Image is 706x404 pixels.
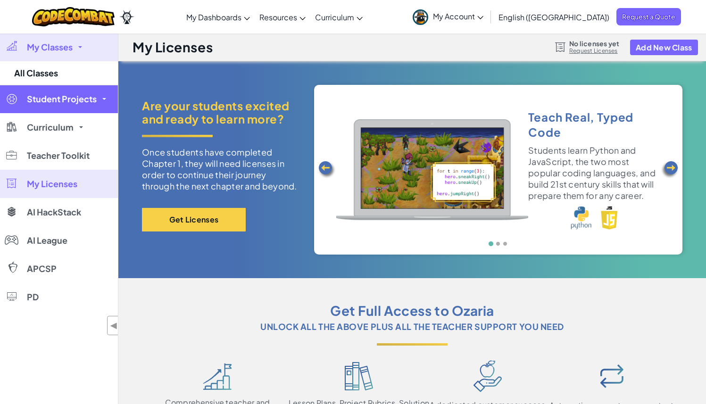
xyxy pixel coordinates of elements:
img: IconLessonPlans.svg [345,362,373,390]
span: My Account [433,11,483,21]
img: IconAutomaticAccess.svg [595,360,628,393]
button: Add New Class [630,40,698,55]
span: My Licenses [27,180,77,188]
a: English ([GEOGRAPHIC_DATA]) [494,4,614,30]
a: My Account [408,2,488,32]
span: Curriculum [315,12,354,22]
img: javascript_logo.png [601,206,618,230]
img: Arrow_Left.png [317,160,336,179]
span: My Classes [27,43,73,51]
span: Student Projects [27,95,97,103]
span: Resources [259,12,297,22]
span: Are your students excited and ready to learn more? [142,99,300,125]
img: avatar [413,9,428,25]
img: Arrow_Left.png [660,160,679,179]
img: IconCustomerSuccess.svg [473,360,502,392]
span: ◀ [110,319,118,332]
span: English ([GEOGRAPHIC_DATA]) [498,12,609,22]
button: Get Licenses [142,208,246,231]
span: AI HackStack [27,208,81,216]
span: Curriculum [27,123,74,132]
img: Ozaria [119,10,134,24]
a: My Dashboards [182,4,255,30]
img: Device_1.png [336,119,528,220]
p: Once students have completed Chapter 1, they will need licenses in order to continue their journe... [142,147,300,192]
span: No licenses yet [569,40,619,47]
span: Get Full Access to Ozaria [330,302,494,320]
img: IconDashboard.svg [203,363,232,390]
img: python_logo.png [571,206,591,230]
span: Unlock all the above plus all the teacher support you need [260,320,564,334]
span: My Dashboards [186,12,241,22]
a: Request Licenses [569,47,619,55]
p: Students learn Python and JavaScript, the two most popular coding languages, and build 21st centu... [528,145,660,201]
img: CodeCombat logo [32,7,115,26]
span: Teacher Toolkit [27,151,90,160]
a: Curriculum [310,4,367,30]
span: AI League [27,236,67,245]
a: Resources [255,4,310,30]
a: Request a Quote [616,8,681,25]
span: Teach Real, Typed Code [528,110,633,139]
h1: My Licenses [133,38,213,56]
